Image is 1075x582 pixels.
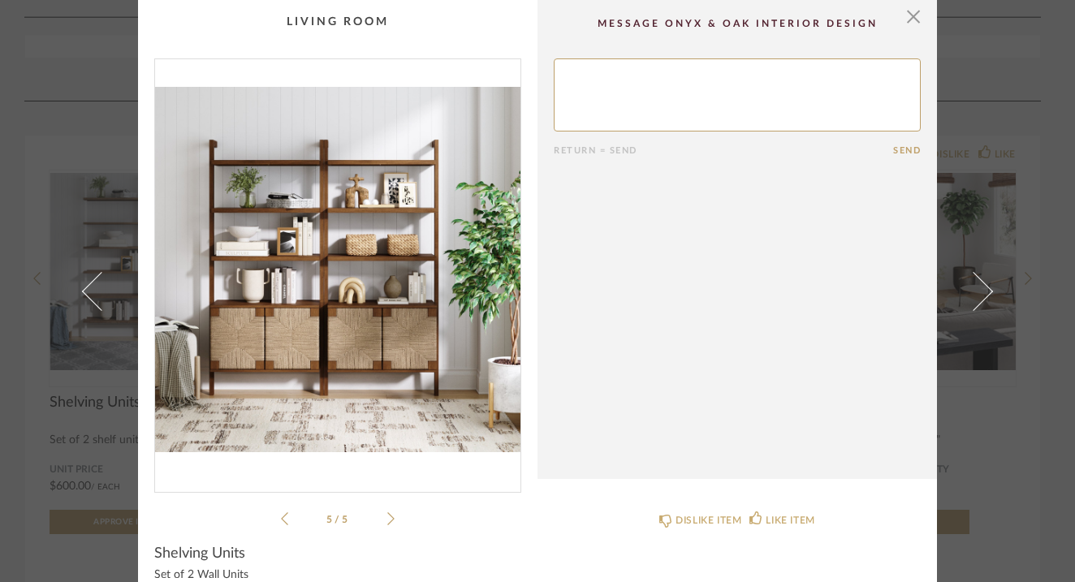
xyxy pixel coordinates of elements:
[155,59,520,479] img: 61f4fc59-9a33-4973-b6ef-7ed7bca732f5_1000x1000.jpg
[335,515,342,524] span: /
[554,145,893,156] div: Return = Send
[342,515,350,524] span: 5
[155,59,520,479] div: 4
[893,145,921,156] button: Send
[326,515,335,524] span: 5
[154,569,521,582] div: Set of 2 Wall Units
[766,512,814,528] div: LIKE ITEM
[154,545,245,563] span: Shelving Units
[676,512,741,528] div: DISLIKE ITEM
